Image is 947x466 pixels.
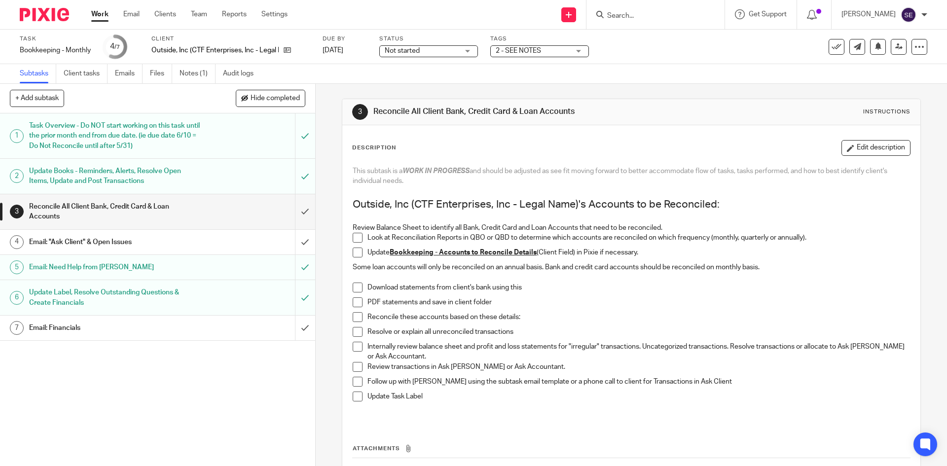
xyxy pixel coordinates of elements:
button: Edit description [841,140,911,156]
label: Due by [323,35,367,43]
h1: Email: Financials [29,321,200,335]
img: svg%3E [901,7,916,23]
span: 2 - SEE NOTES [496,47,541,54]
p: Some loan accounts will only be reconciled on an annual basis. Bank and credit card accounts shou... [353,262,910,272]
p: Internally review balance sheet and profit and loss statements for "irregular" transactions. Unca... [367,342,910,362]
span: Get Support [749,11,787,18]
div: 6 [10,291,24,305]
p: Look at Reconciliation Reports in QBO or QBD to determine which accounts are reconciled on which ... [367,233,910,243]
a: Clients [154,9,176,19]
a: Files [150,64,172,83]
h1: Reconcile All Client Bank, Credit Card & Loan Accounts [373,107,653,117]
div: 7 [10,321,24,335]
h1: Email: Need Help from [PERSON_NAME] [29,260,200,275]
p: Update Task Label [367,392,910,401]
a: Work [91,9,109,19]
span: Not started [385,47,420,54]
button: + Add subtask [10,90,64,107]
a: Emails [115,64,143,83]
span: This subtask is a [353,168,402,175]
h1: Reconcile All Client Bank, Credit Card & Loan Accounts [29,199,200,224]
p: Description [352,144,396,152]
p: Follow up with [PERSON_NAME] using the subtask email template or a phone call to client for Trans... [367,377,910,387]
p: Download statements from client's bank using this [367,283,910,292]
small: /7 [114,44,120,50]
p: Reconcile these accounts based on these details: [367,312,910,322]
u: Bookkeeping - Accounts to Reconcile Details [390,249,537,256]
h1: Email: "Ask Client" & Open Issues [29,235,200,250]
button: Hide completed [236,90,305,107]
span: Hide completed [251,95,300,103]
h1: Update Books - Reminders, Alerts, Resolve Open Items, Update and Post Transactions [29,164,200,189]
h1: Task Overview - Do NOT start working on this task until the prior month end from due date. (ie du... [29,118,200,153]
p: Review Balance Sheet to identify all Bank, Credit Card and Loan Accounts that need to be reconciled. [353,223,910,233]
a: Notes (1) [180,64,216,83]
a: Subtasks [20,64,56,83]
p: Resolve or explain all unreconciled transactions [367,327,910,337]
div: Bookkeeping - Monthly [20,45,91,55]
p: PDF statements and save in client folder [367,297,910,307]
span: [DATE] [323,47,343,54]
span: WORK IN PROGRESS [402,168,470,175]
p: Update (Client Field) in Pixie if necessary. [367,248,910,257]
span: and should be adjusted as see fit moving forward to better accommodate flow of tasks, tasks perfo... [353,168,889,184]
a: Settings [261,9,288,19]
label: Task [20,35,91,43]
div: 3 [10,205,24,218]
input: Search [606,12,695,21]
a: Email [123,9,140,19]
p: Review transactions in Ask [PERSON_NAME] or Ask Accountant. [367,362,910,372]
a: Client tasks [64,64,108,83]
div: 5 [10,260,24,274]
a: Audit logs [223,64,261,83]
label: Client [151,35,310,43]
div: 1 [10,129,24,143]
h2: Outside, Inc (CTF Enterprises, Inc - Legal Name)'s Accounts to be Reconciled: [353,196,910,213]
h1: Update Label, Resolve Outstanding Questions & Create Financials [29,285,200,310]
div: 2 [10,169,24,183]
div: 4 [110,41,120,52]
img: Pixie [20,8,69,21]
a: Reports [222,9,247,19]
label: Status [379,35,478,43]
label: Tags [490,35,589,43]
p: Outside, Inc (CTF Enterprises, Inc - Legal Name) [151,45,279,55]
div: 3 [352,104,368,120]
p: [PERSON_NAME] [841,9,896,19]
span: Attachments [353,446,400,451]
a: Team [191,9,207,19]
div: 4 [10,235,24,249]
div: Instructions [863,108,911,116]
